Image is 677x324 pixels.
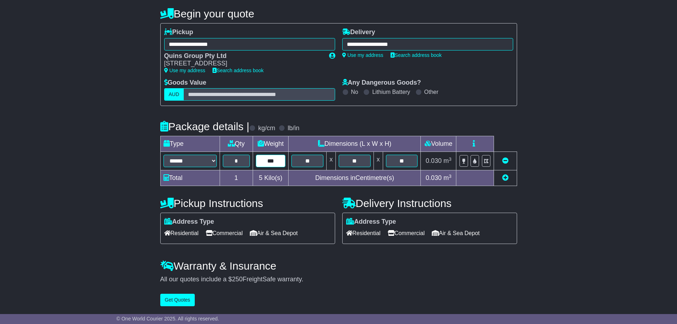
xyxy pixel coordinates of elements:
[232,276,243,283] span: 250
[164,218,214,226] label: Address Type
[351,89,358,95] label: No
[160,260,517,272] h4: Warranty & Insurance
[432,228,480,239] span: Air & Sea Depot
[253,170,289,186] td: Kilo(s)
[164,79,206,87] label: Goods Value
[426,174,442,181] span: 0.030
[449,156,452,162] sup: 3
[164,228,199,239] span: Residential
[117,316,219,322] span: © One World Courier 2025. All rights reserved.
[164,52,322,60] div: Quins Group Pty Ltd
[426,157,442,164] span: 0.030
[164,28,193,36] label: Pickup
[372,89,410,95] label: Lithium Battery
[391,52,442,58] a: Search address book
[288,124,299,132] label: lb/in
[424,89,439,95] label: Other
[160,170,220,186] td: Total
[253,136,289,152] td: Weight
[444,157,452,164] span: m
[342,197,517,209] h4: Delivery Instructions
[160,121,249,132] h4: Package details |
[342,28,375,36] label: Delivery
[374,152,383,170] td: x
[220,170,253,186] td: 1
[421,136,456,152] td: Volume
[250,228,298,239] span: Air & Sea Depot
[342,79,421,87] label: Any Dangerous Goods?
[160,197,335,209] h4: Pickup Instructions
[346,228,381,239] span: Residential
[449,174,452,179] sup: 3
[220,136,253,152] td: Qty
[346,218,396,226] label: Address Type
[258,124,275,132] label: kg/cm
[502,174,509,181] a: Add new item
[164,88,184,101] label: AUD
[444,174,452,181] span: m
[206,228,243,239] span: Commercial
[502,157,509,164] a: Remove this item
[164,68,205,73] a: Use my address
[327,152,336,170] td: x
[160,276,517,283] div: All our quotes include a $ FreightSafe warranty.
[160,8,517,20] h4: Begin your quote
[342,52,383,58] a: Use my address
[289,136,421,152] td: Dimensions (L x W x H)
[289,170,421,186] td: Dimensions in Centimetre(s)
[160,136,220,152] td: Type
[388,228,425,239] span: Commercial
[160,294,195,306] button: Get Quotes
[259,174,262,181] span: 5
[213,68,264,73] a: Search address book
[164,60,322,68] div: [STREET_ADDRESS]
